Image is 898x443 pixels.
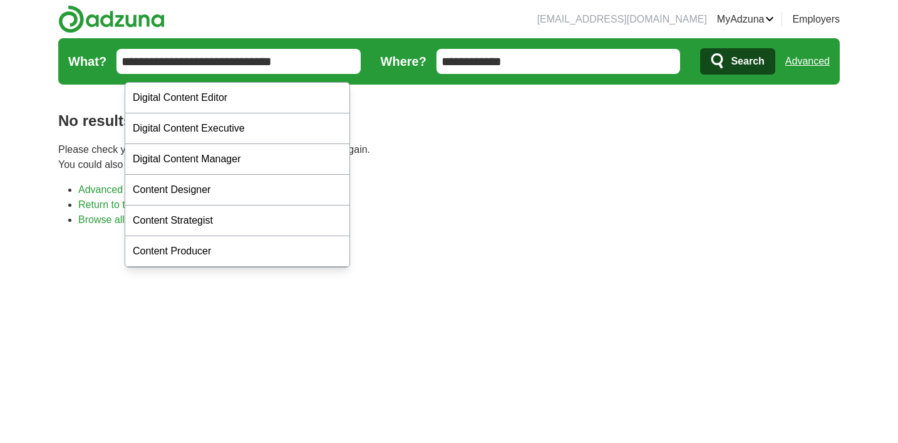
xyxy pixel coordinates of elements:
[68,52,106,71] label: What?
[58,5,165,33] img: Adzuna logo
[125,113,349,144] div: Digital Content Executive
[785,49,830,74] a: Advanced
[78,184,156,195] a: Advanced search
[58,142,840,172] p: Please check your spelling or enter another search term and try again. You could also try one of ...
[78,214,331,225] a: Browse all live results across the [GEOGRAPHIC_DATA]
[731,49,764,74] span: Search
[792,12,840,27] a: Employers
[125,144,349,175] div: Digital Content Manager
[125,206,349,236] div: Content Strategist
[537,12,707,27] li: [EMAIL_ADDRESS][DOMAIN_NAME]
[700,48,775,75] button: Search
[125,175,349,206] div: Content Designer
[78,199,258,210] a: Return to the home page and start again
[381,52,426,71] label: Where?
[125,236,349,267] div: Content Producer
[125,83,349,113] div: Digital Content Editor
[58,110,840,132] h1: No results found
[717,12,775,27] a: MyAdzuna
